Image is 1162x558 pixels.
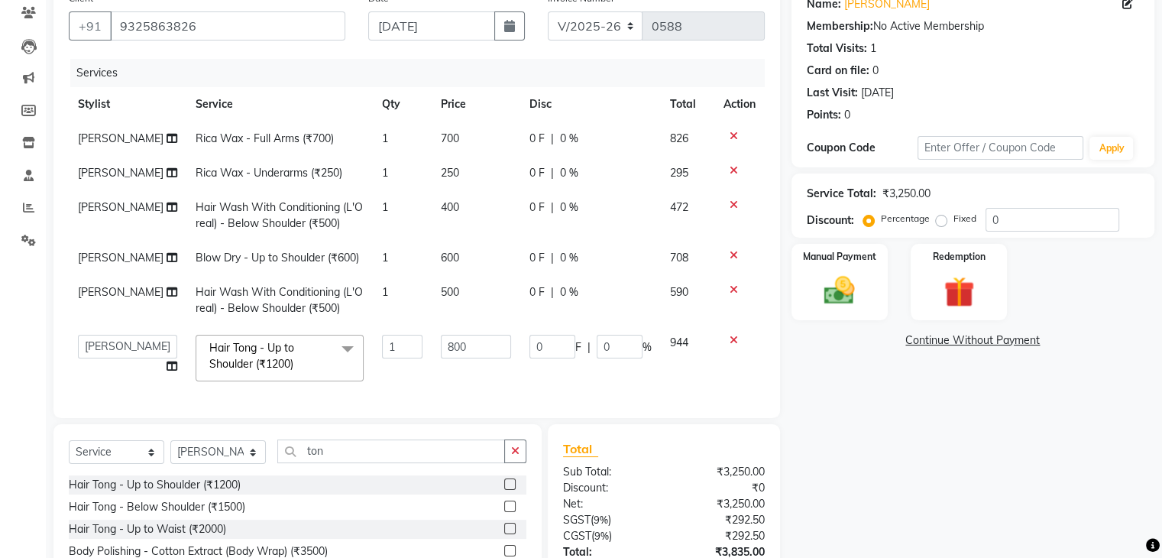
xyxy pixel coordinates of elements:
[110,11,345,41] input: Search by Name/Mobile/Email/Code
[441,285,459,299] span: 500
[933,250,986,264] label: Redemption
[664,496,776,512] div: ₹3,250.00
[664,480,776,496] div: ₹0
[670,285,688,299] span: 590
[196,131,334,145] span: Rica Wax - Full Arms (₹700)
[209,341,294,371] span: Hair Tong - Up to Shoulder (₹1200)
[529,200,545,216] span: 0 F
[382,285,388,299] span: 1
[807,18,873,34] div: Membership:
[551,165,554,181] span: |
[807,41,867,57] div: Total Visits:
[382,251,388,264] span: 1
[529,250,545,266] span: 0 F
[664,528,776,544] div: ₹292.50
[881,212,930,225] label: Percentage
[807,85,858,101] div: Last Visit:
[432,87,520,122] th: Price
[670,200,688,214] span: 472
[78,251,163,264] span: [PERSON_NAME]
[69,11,112,41] button: +91
[670,166,688,180] span: 295
[293,357,300,371] a: x
[441,251,459,264] span: 600
[382,166,388,180] span: 1
[844,107,850,123] div: 0
[69,477,241,493] div: Hair Tong - Up to Shoulder (₹1200)
[78,166,163,180] span: [PERSON_NAME]
[529,284,545,300] span: 0 F
[807,18,1139,34] div: No Active Membership
[563,441,598,457] span: Total
[664,464,776,480] div: ₹3,250.00
[382,131,388,145] span: 1
[918,136,1084,160] input: Enter Offer / Coupon Code
[670,336,688,349] span: 944
[69,521,226,537] div: Hair Tong - Up to Waist (₹2000)
[196,285,363,315] span: Hair Wash With Conditioning (L'Oreal) - Below Shoulder (₹500)
[664,512,776,528] div: ₹292.50
[563,529,591,543] span: CGST
[552,512,664,528] div: ( )
[78,200,163,214] span: [PERSON_NAME]
[594,514,608,526] span: 9%
[882,186,931,202] div: ₹3,250.00
[587,339,591,355] span: |
[552,464,664,480] div: Sub Total:
[560,131,578,147] span: 0 %
[520,87,661,122] th: Disc
[803,250,876,264] label: Manual Payment
[551,250,554,266] span: |
[575,339,581,355] span: F
[552,528,664,544] div: ( )
[807,63,869,79] div: Card on file:
[661,87,714,122] th: Total
[953,212,976,225] label: Fixed
[551,200,554,216] span: |
[714,87,765,122] th: Action
[529,165,545,181] span: 0 F
[807,107,841,123] div: Points:
[552,480,664,496] div: Discount:
[551,284,554,300] span: |
[373,87,432,122] th: Qty
[861,85,894,101] div: [DATE]
[196,251,359,264] span: Blow Dry - Up to Shoulder (₹600)
[870,41,876,57] div: 1
[529,131,545,147] span: 0 F
[69,499,245,515] div: Hair Tong - Below Shoulder (₹1500)
[78,131,163,145] span: [PERSON_NAME]
[642,339,652,355] span: %
[551,131,554,147] span: |
[560,165,578,181] span: 0 %
[70,59,776,87] div: Services
[563,513,591,527] span: SGST
[277,440,505,463] input: Search or Scan
[78,285,163,299] span: [PERSON_NAME]
[196,200,363,230] span: Hair Wash With Conditioning (L'Oreal) - Below Shoulder (₹500)
[807,140,918,156] div: Coupon Code
[69,87,186,122] th: Stylist
[807,186,876,202] div: Service Total:
[594,530,609,542] span: 9%
[196,166,342,180] span: Rica Wax - Underarms (₹250)
[560,250,578,266] span: 0 %
[670,131,688,145] span: 826
[382,200,388,214] span: 1
[814,273,864,308] img: _cash.svg
[441,131,459,145] span: 700
[934,273,984,311] img: _gift.svg
[872,63,879,79] div: 0
[560,200,578,216] span: 0 %
[441,166,459,180] span: 250
[186,87,373,122] th: Service
[441,200,459,214] span: 400
[1089,137,1133,160] button: Apply
[670,251,688,264] span: 708
[807,212,854,229] div: Discount:
[560,284,578,300] span: 0 %
[795,333,1151,349] a: Continue Without Payment
[552,496,664,512] div: Net:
